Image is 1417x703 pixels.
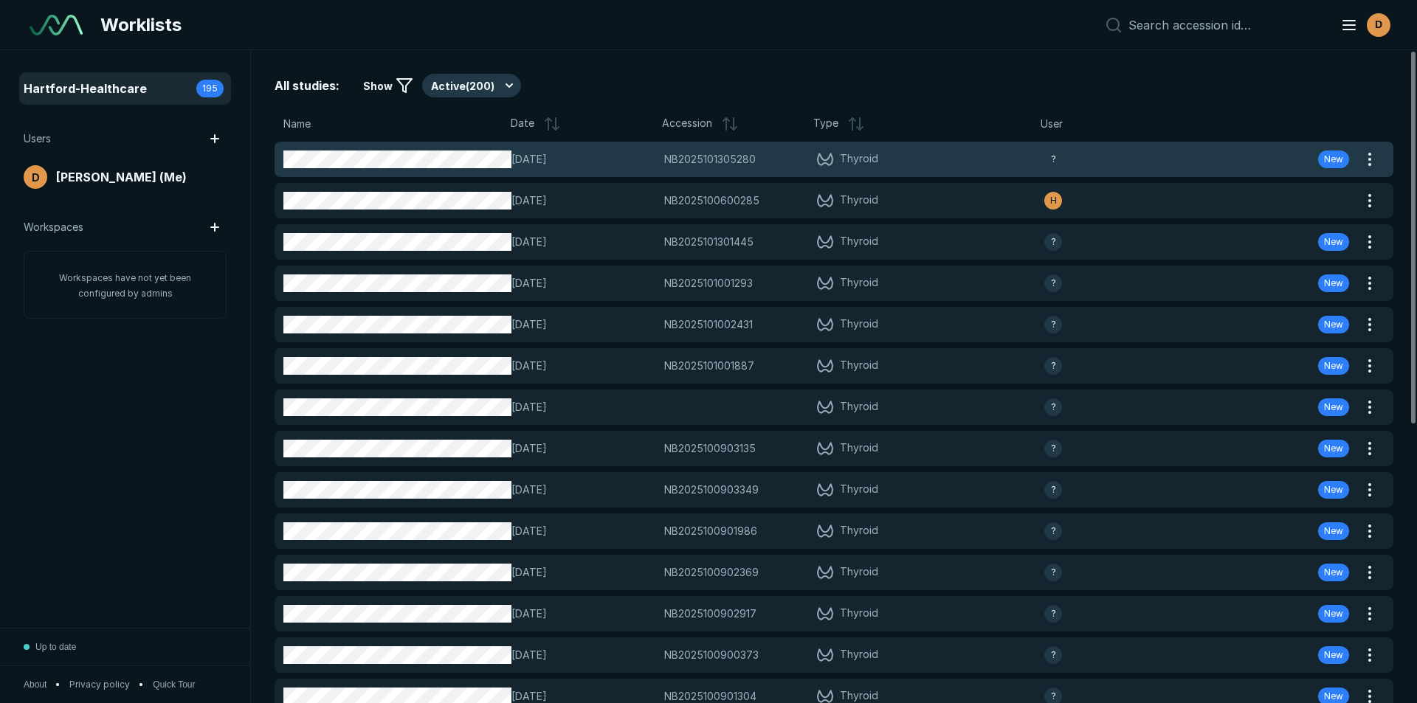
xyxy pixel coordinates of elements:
[511,647,655,663] span: [DATE]
[24,165,47,189] div: avatar-name
[1318,605,1349,623] div: New
[1051,359,1056,373] span: ?
[1375,17,1382,32] span: D
[363,78,393,94] span: Show
[1331,10,1393,40] button: avatar-name
[664,647,759,663] span: NB2025100900373
[24,678,46,691] button: About
[1318,357,1349,375] div: New
[813,115,838,133] span: Type
[1051,524,1056,538] span: ?
[511,606,655,622] span: [DATE]
[1324,359,1343,373] span: New
[840,481,878,499] span: Thyroid
[1044,274,1062,292] div: avatar-name
[511,358,655,374] span: [DATE]
[511,115,534,133] span: Date
[664,193,759,209] span: NB2025100600285
[1324,648,1343,662] span: New
[1044,150,1062,168] div: avatar-name
[664,358,754,374] span: NB2025101001887
[100,12,182,38] span: Worklists
[511,564,655,581] span: [DATE]
[1051,318,1056,331] span: ?
[422,74,521,97] button: Active(200)
[1318,440,1349,457] div: New
[55,678,61,691] span: •
[196,80,224,97] div: 195
[1044,357,1062,375] div: avatar-name
[1051,607,1056,620] span: ?
[1051,235,1056,249] span: ?
[1324,442,1343,455] span: New
[24,628,76,665] button: Up to date
[1051,277,1056,290] span: ?
[21,74,230,103] a: Hartford-Healthcare195
[1051,442,1056,455] span: ?
[1044,316,1062,333] div: avatar-name
[664,440,756,457] span: NB2025100903135
[153,678,195,691] button: Quick Tour
[1044,605,1062,623] div: avatar-name
[1324,607,1343,620] span: New
[1324,483,1343,496] span: New
[511,440,655,457] span: [DATE]
[664,316,753,333] span: NB2025101002431
[56,168,187,186] span: [PERSON_NAME] (Me)
[1051,566,1056,579] span: ?
[840,564,878,581] span: Thyroid
[511,523,655,539] span: [DATE]
[840,274,878,292] span: Thyroid
[1044,481,1062,499] div: avatar-name
[1324,524,1343,538] span: New
[275,77,339,94] span: All studies:
[24,219,83,235] span: Workspaces
[840,646,878,664] span: Thyroid
[1044,564,1062,581] div: avatar-name
[24,9,89,41] a: See-Mode Logo
[664,482,759,498] span: NB2025100903349
[1318,274,1349,292] div: New
[1051,483,1056,496] span: ?
[30,15,83,35] img: See-Mode Logo
[69,678,130,691] a: Privacy policy
[21,162,230,192] a: avatar-name[PERSON_NAME] (Me)
[1041,116,1063,132] span: User
[1318,481,1349,499] div: New
[511,316,655,333] span: [DATE]
[1128,18,1323,32] input: Search accession id…
[1324,235,1343,249] span: New
[1044,646,1062,664] div: avatar-name
[275,183,1358,218] a: [DATE]NB2025100600285Thyroidavatar-name
[1051,153,1056,166] span: ?
[1324,318,1343,331] span: New
[840,605,878,623] span: Thyroid
[662,115,712,133] span: Accession
[1318,522,1349,540] div: New
[1044,233,1062,251] div: avatar-name
[1051,648,1056,662] span: ?
[511,399,655,415] span: [DATE]
[1324,690,1343,703] span: New
[1324,277,1343,290] span: New
[1318,150,1349,168] div: New
[511,234,655,250] span: [DATE]
[202,82,218,95] span: 195
[511,193,655,209] span: [DATE]
[840,150,878,168] span: Thyroid
[1050,194,1057,207] span: H
[840,522,878,540] span: Thyroid
[32,170,40,185] span: D
[664,523,757,539] span: NB2025100901986
[840,233,878,251] span: Thyroid
[511,275,655,291] span: [DATE]
[59,272,191,299] span: Workspaces have not yet been configured by admins
[35,640,76,654] span: Up to date
[511,151,655,167] span: [DATE]
[139,678,144,691] span: •
[1318,398,1349,416] div: New
[840,398,878,416] span: Thyroid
